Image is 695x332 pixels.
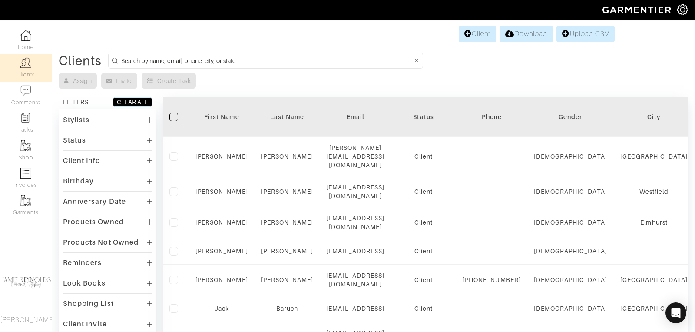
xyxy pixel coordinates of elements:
a: Download [500,26,553,42]
div: [GEOGRAPHIC_DATA] [620,304,688,313]
button: CLEAR ALL [113,97,152,107]
a: [PERSON_NAME] [195,153,248,160]
div: Clients [59,56,102,65]
a: [PERSON_NAME] [261,276,314,283]
a: [PERSON_NAME] [261,188,314,195]
div: [DEMOGRAPHIC_DATA] [534,218,607,227]
div: Client [397,187,450,196]
div: [EMAIL_ADDRESS][DOMAIN_NAME] [326,183,384,200]
a: Client [459,26,496,42]
div: Phone [463,113,521,121]
div: [EMAIL_ADDRESS] [326,247,384,256]
a: Jack [215,305,229,312]
div: Client [397,218,450,227]
div: Westfield [620,187,688,196]
a: [PERSON_NAME] [195,248,248,255]
th: Toggle SortBy [391,97,456,137]
div: [PERSON_NAME][EMAIL_ADDRESS][DOMAIN_NAME] [326,143,384,169]
div: Email [326,113,384,121]
div: First Name [195,113,248,121]
img: garmentier-logo-header-white-b43fb05a5012e4ada735d5af1a66efaba907eab6374d6393d1fbf88cb4ef424d.png [598,2,677,17]
div: [GEOGRAPHIC_DATA] [620,152,688,161]
div: Shopping List [63,299,114,308]
div: Open Intercom Messenger [665,302,686,323]
img: gear-icon-white-bd11855cb880d31180b6d7d6211b90ccbf57a29d726f0c71d8c61bd08dd39cc2.png [677,4,688,15]
div: Gender [534,113,607,121]
div: City [620,113,688,121]
a: [PERSON_NAME] [261,248,314,255]
div: Client Invite [63,320,107,329]
div: Look Books [63,279,106,288]
img: garments-icon-b7da505a4dc4fd61783c78ac3ca0ef83fa9d6f193b1c9dc38574b1d14d53ca28.png [20,140,31,151]
a: [PERSON_NAME] [195,219,248,226]
div: Status [397,113,450,121]
a: [PERSON_NAME] [195,276,248,283]
img: comment-icon-a0a6a9ef722e966f86d9cbdc48e553b5cf19dbc54f86b18d962a5391bc8f6eb6.png [20,85,31,96]
div: Client [397,152,450,161]
div: [EMAIL_ADDRESS][DOMAIN_NAME] [326,214,384,231]
div: Client [397,247,450,256]
a: [PERSON_NAME] [261,153,314,160]
div: Client [397,276,450,284]
div: Anniversary Date [63,197,126,206]
div: [GEOGRAPHIC_DATA] [620,276,688,284]
th: Toggle SortBy [527,97,614,137]
a: Upload CSV [556,26,615,42]
div: Client Info [63,156,101,165]
div: [EMAIL_ADDRESS] [326,304,384,313]
a: Baruch [276,305,298,312]
a: [PERSON_NAME] [195,188,248,195]
th: Toggle SortBy [189,97,255,137]
div: Elmhurst [620,218,688,227]
div: Stylists [63,116,89,124]
a: [PERSON_NAME] [261,219,314,226]
div: Birthday [63,177,94,186]
img: garments-icon-b7da505a4dc4fd61783c78ac3ca0ef83fa9d6f193b1c9dc38574b1d14d53ca28.png [20,195,31,206]
img: clients-icon-6bae9207a08558b7cb47a8932f037763ab4055f8c8b6bfacd5dc20c3e0201464.png [20,57,31,68]
div: [DEMOGRAPHIC_DATA] [534,276,607,284]
div: [EMAIL_ADDRESS][DOMAIN_NAME] [326,271,384,289]
th: Toggle SortBy [255,97,320,137]
img: orders-icon-0abe47150d42831381b5fb84f609e132dff9fe21cb692f30cb5eec754e2cba89.png [20,168,31,179]
img: reminder-icon-8004d30b9f0a5d33ae49ab947aed9ed385cf756f9e5892f1edd6e32f2345188e.png [20,113,31,123]
div: Status [63,136,86,145]
div: [DEMOGRAPHIC_DATA] [534,304,607,313]
div: [DEMOGRAPHIC_DATA] [534,247,607,256]
div: Client [397,304,450,313]
div: FILTERS [63,98,89,106]
img: dashboard-icon-dbcd8f5a0b271acd01030246c82b418ddd0df26cd7fceb0bd07c9910d44c42f6.png [20,30,31,41]
div: [PHONE_NUMBER] [463,276,521,284]
div: Products Owned [63,218,124,226]
div: [DEMOGRAPHIC_DATA] [534,152,607,161]
div: Reminders [63,259,102,267]
input: Search by name, email, phone, city, or state [121,55,412,66]
div: Products Not Owned [63,238,139,247]
div: [DEMOGRAPHIC_DATA] [534,187,607,196]
div: CLEAR ALL [117,98,148,106]
div: Last Name [261,113,314,121]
